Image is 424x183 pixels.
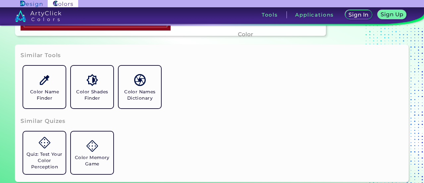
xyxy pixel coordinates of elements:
h5: Sign In [350,12,368,17]
a: Color Shades Finder [68,63,116,111]
img: icon_game.svg [86,140,98,152]
h5: Color Name Finder [26,89,63,101]
h5: Color Shades Finder [74,89,111,101]
img: logo_artyclick_colors_white.svg [15,10,62,22]
h3: Applications [295,12,334,17]
h5: Sign Up [382,12,402,17]
img: icon_game.svg [39,137,50,148]
img: icon_color_name_finder.svg [39,74,50,86]
h5: Color Names Dictionary [121,89,158,101]
h5: Color Memory Game [74,154,111,167]
h3: Tools [262,12,278,17]
h5: Quiz: Test Your Color Perception [26,151,63,170]
h3: Similar Quizes [21,117,66,125]
img: ArtyClick Design logo [20,1,42,7]
a: Sign Up [379,11,405,19]
a: Quiz: Test Your Color Perception [21,129,68,177]
img: icon_color_shades.svg [86,74,98,86]
h4: Color [238,30,253,39]
a: Color Memory Game [68,129,116,177]
a: Sign In [346,11,371,19]
h3: Similar Tools [21,51,61,59]
a: Color Name Finder [21,63,68,111]
img: icon_color_names_dictionary.svg [134,74,146,86]
a: Color Names Dictionary [116,63,164,111]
